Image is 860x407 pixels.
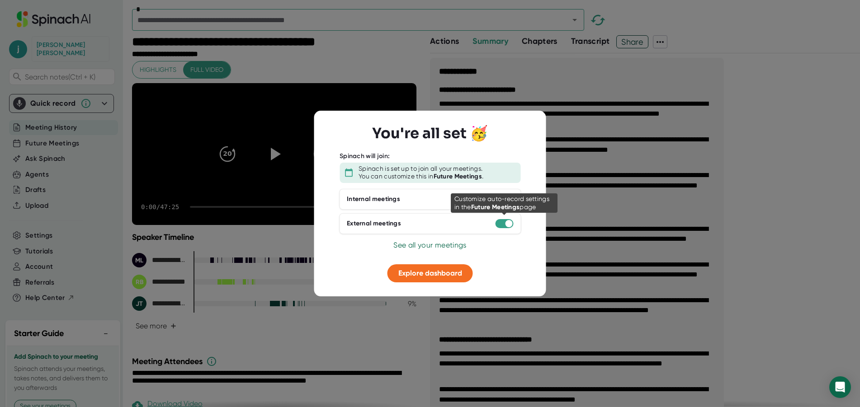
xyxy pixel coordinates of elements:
[393,240,466,251] button: See all your meetings
[393,241,466,249] span: See all your meetings
[340,152,390,160] div: Spinach will join:
[347,220,401,228] div: External meetings
[434,173,482,180] b: Future Meetings
[398,269,462,277] span: Explore dashboard
[359,165,482,173] div: Spinach is set up to join all your meetings.
[347,195,400,203] div: Internal meetings
[372,125,488,142] h3: You're all set 🥳
[387,264,473,282] button: Explore dashboard
[829,376,851,398] div: Open Intercom Messenger
[359,173,483,181] div: You can customize this in .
